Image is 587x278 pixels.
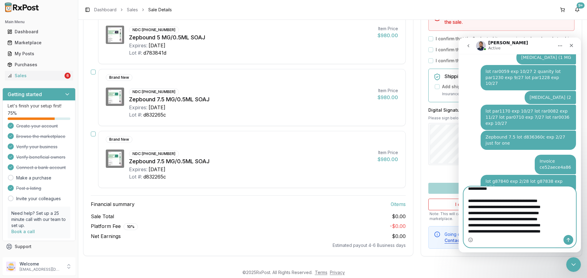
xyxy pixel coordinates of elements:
span: Financial summary [91,200,135,208]
div: [DATE] [149,42,165,49]
div: [DATE] [149,166,165,173]
div: Zepbound 5 MG/0.5ML SOAJ [129,33,373,42]
div: Dashboard [7,29,71,35]
span: Verify your business [16,144,57,150]
div: Going on vacation? Need to put items on hold for a moment? [445,231,569,243]
div: Marketplace [7,40,71,46]
a: Make a purchase [16,175,51,181]
h2: Main Menu [5,20,73,24]
a: Dashboard [5,26,73,37]
p: Insurance covers loss, damage, or theft during transit. [442,91,569,97]
a: Invite your colleagues [16,196,61,202]
div: Expires: [129,166,147,173]
button: 9+ [572,5,582,15]
div: Lot #: [129,49,142,56]
button: Contact support [445,237,479,243]
img: RxPost Logo [2,2,42,12]
p: Please sign below to confirm your acceptance of this order [428,115,574,120]
div: Estimated payout 4-6 Business days [91,242,406,248]
span: Connect a bank account [16,164,66,171]
label: I confirm that the 0 selected items are in stock and ready to ship [436,36,572,42]
button: Marketplace [2,38,76,48]
span: Post a listing [16,185,41,191]
iframe: Intercom live chat [566,257,581,272]
span: Sale Total [91,213,114,220]
a: Sales [127,7,138,13]
h5: Shipping Insurance [445,74,569,79]
div: Item Price [378,88,398,94]
div: Item Price [378,150,398,156]
p: Let's finish your setup first! [8,103,70,109]
p: Need help? Set up a 25 minute call with our team to set up. [11,210,67,229]
div: Sales [7,73,63,79]
div: $980.00 [378,156,398,163]
iframe: Intercom live chat [459,38,581,252]
label: I confirm that all 0 selected items match the listed condition [436,47,562,53]
div: d832265c [143,173,166,180]
div: Zepbound 7.5 MG/0.5ML SOAJ [129,95,373,104]
p: Note: This will cancel the sale and automatically remove these items from the marketplace. [428,211,574,221]
div: d832265c [143,111,166,118]
div: 9+ [577,2,585,9]
span: - $0.00 [390,223,406,229]
span: Platform Fee [91,222,138,230]
h5: At least one item must be marked as in stock to confirm the sale. [445,15,569,24]
span: Feedback [15,255,35,261]
div: d783841d [143,49,166,56]
a: Book a call [11,229,35,234]
div: 10 % [124,223,138,230]
span: Net Earnings [91,233,121,240]
button: Purchases [2,60,76,70]
button: Dashboard [2,27,76,37]
div: Expires: [129,42,147,49]
span: 0 item s [391,200,406,208]
button: Support [2,241,76,252]
button: I don't have these items available anymore [428,198,574,210]
div: Brand New [106,136,132,143]
button: My Posts [2,49,76,59]
div: Lot #: [129,173,142,180]
div: Item Price [378,26,398,32]
span: $0.00 [392,213,406,220]
a: Privacy [330,270,345,275]
div: $980.00 [378,94,398,101]
button: Sales6 [2,71,76,81]
img: Zepbound 5 MG/0.5ML SOAJ [106,26,124,44]
div: Expires: [129,104,147,111]
div: $980.00 [378,32,398,39]
img: Zepbound 7.5 MG/0.5ML SOAJ [106,88,124,106]
nav: breadcrumb [94,7,172,13]
div: 6 [65,73,71,79]
span: Verify beneficial owners [16,154,65,160]
div: NDC: [PHONE_NUMBER] [129,150,179,157]
span: Browse the marketplace [16,133,65,139]
a: Purchases [5,59,73,70]
div: My Posts [7,51,71,57]
div: Purchases [7,62,71,68]
div: Zepbound 7.5 MG/0.5ML SOAJ [129,157,373,166]
a: Terms [315,270,327,275]
span: 75 % [8,110,17,116]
